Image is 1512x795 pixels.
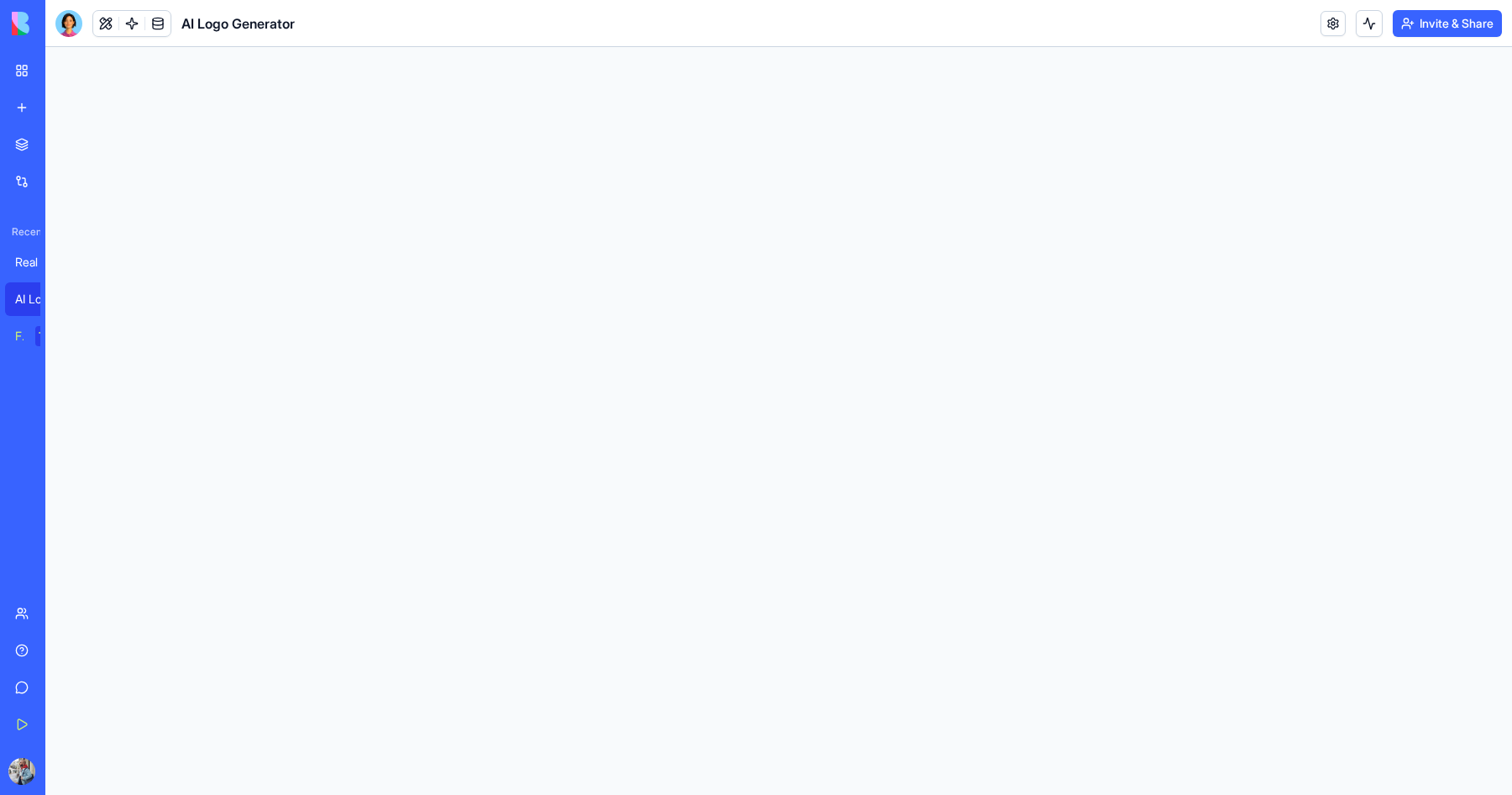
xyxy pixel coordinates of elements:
div: Real Estate CRM [15,254,62,271]
div: Feedback Form [15,328,24,345]
button: Invite & Share [1393,10,1502,37]
a: AI Logo Generator [5,282,72,316]
a: Real Estate CRM [5,245,72,279]
span: AI Logo Generator [181,13,295,34]
iframe: To enrich screen reader interactions, please activate Accessibility in Grammarly extension settings [45,47,1512,795]
img: ACg8ocKwhbYy4QijFl6QBrDLOBaP8lmSTmpnmuHtOjAUfqvPlfKFXR6Xpw=s96-c [8,758,35,785]
span: Recent [5,225,40,239]
div: TRY [35,326,62,346]
a: Feedback FormTRY [5,319,72,353]
div: AI Logo Generator [15,291,62,308]
img: logo [12,12,116,35]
